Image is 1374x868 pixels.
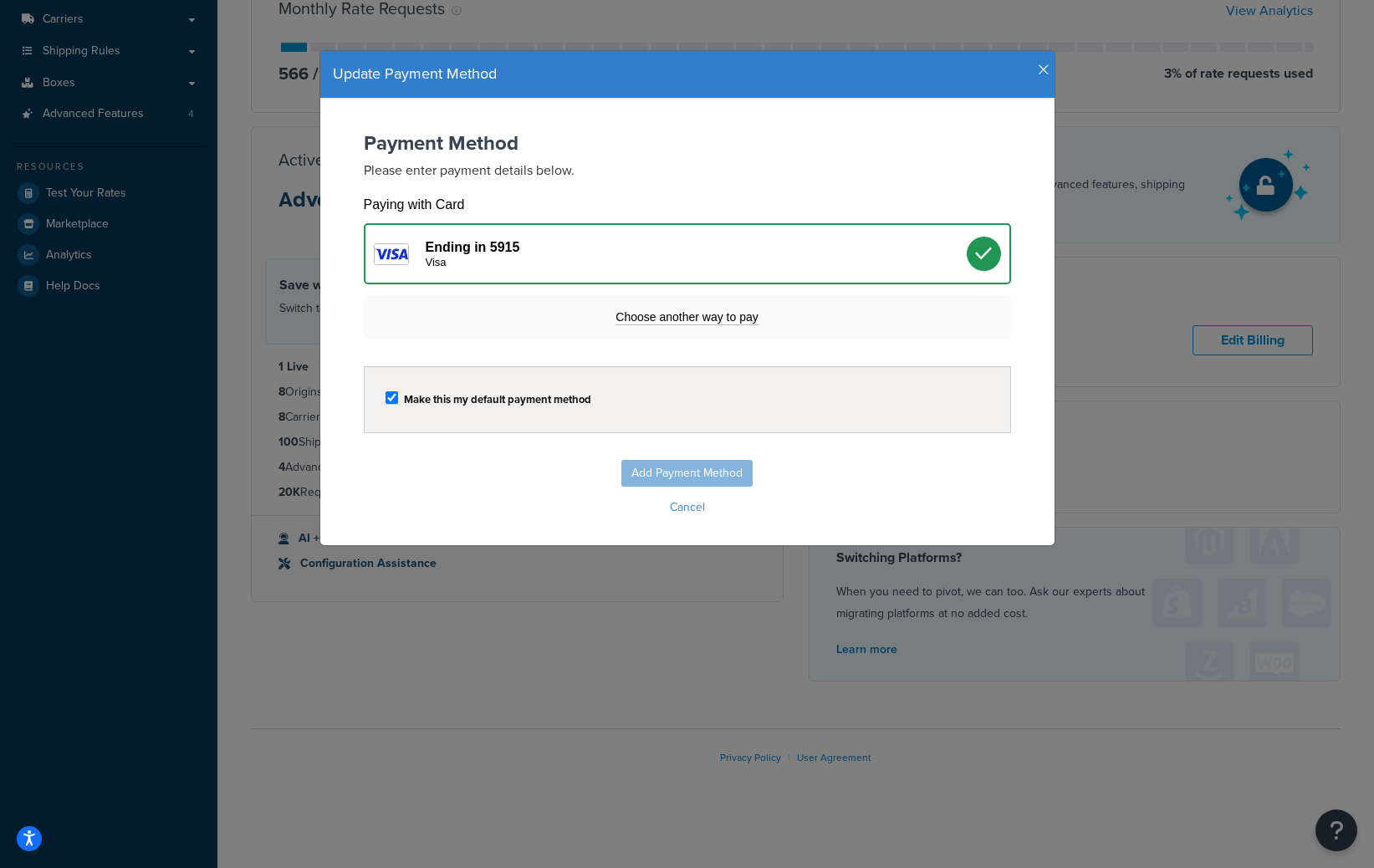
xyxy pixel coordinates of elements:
div: Choose another way to pay [364,295,1011,340]
div: Paying with Card [364,197,465,212]
label: Make this my default payment method [404,393,591,406]
div: Ending in 5915Visa [364,223,1011,284]
span: Choose another way to pay [615,310,758,325]
div: Ending in 5915 [426,239,967,268]
button: Cancel [337,495,1038,520]
h2: Payment Method [364,132,1011,154]
p: Please enter payment details below. [364,161,1011,180]
div: Visa [426,256,967,269]
h4: Update Payment Method [333,64,1042,85]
